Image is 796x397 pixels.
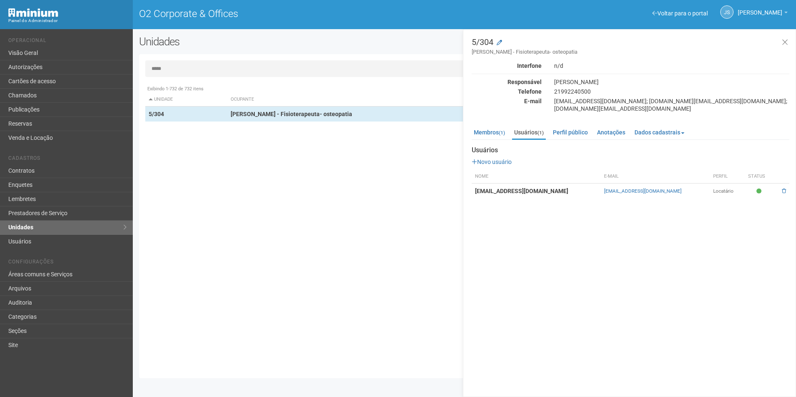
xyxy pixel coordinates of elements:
[745,170,776,184] th: Status
[604,188,682,194] a: [EMAIL_ADDRESS][DOMAIN_NAME]
[231,111,352,117] strong: [PERSON_NAME] - Fisioterapeuta- osteopatia
[472,146,789,154] strong: Usuários
[632,126,687,139] a: Dados cadastrais
[465,88,548,95] div: Telefone
[537,130,544,136] small: (1)
[8,259,127,268] li: Configurações
[8,155,127,164] li: Cadastros
[756,188,764,195] span: Ativo
[472,170,601,184] th: Nome
[139,8,458,19] h1: O2 Corporate & Offices
[139,35,403,48] h2: Unidades
[710,170,745,184] th: Perfil
[548,62,796,69] div: n/d
[710,184,745,199] td: Locatário
[472,48,789,56] small: [PERSON_NAME] - Fisioterapeuta- osteopatia
[149,111,164,117] strong: 5/304
[512,126,546,140] a: Usuários(1)
[145,93,227,107] th: Unidade: activate to sort column descending
[465,97,548,105] div: E-mail
[8,17,127,25] div: Painel do Administrador
[548,97,796,112] div: [EMAIL_ADDRESS][DOMAIN_NAME]; [DOMAIN_NAME][EMAIL_ADDRESS][DOMAIN_NAME]; [DOMAIN_NAME][EMAIL_ADDR...
[738,10,788,17] a: [PERSON_NAME]
[601,170,709,184] th: E-mail
[472,126,507,139] a: Membros(1)
[8,8,58,17] img: Minium
[465,78,548,86] div: Responsável
[548,78,796,86] div: [PERSON_NAME]
[738,1,782,16] span: Jeferson Souza
[8,37,127,46] li: Operacional
[472,159,512,165] a: Novo usuário
[227,93,509,107] th: Ocupante: activate to sort column ascending
[595,126,627,139] a: Anotações
[465,62,548,69] div: Interfone
[548,88,796,95] div: 21992240500
[145,85,784,93] div: Exibindo 1-732 de 732 itens
[551,126,590,139] a: Perfil público
[720,5,734,19] a: JS
[499,130,505,136] small: (1)
[472,38,789,56] h3: 5/304
[497,39,502,47] a: Modificar a unidade
[652,10,708,17] a: Voltar para o portal
[475,188,568,194] strong: [EMAIL_ADDRESS][DOMAIN_NAME]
